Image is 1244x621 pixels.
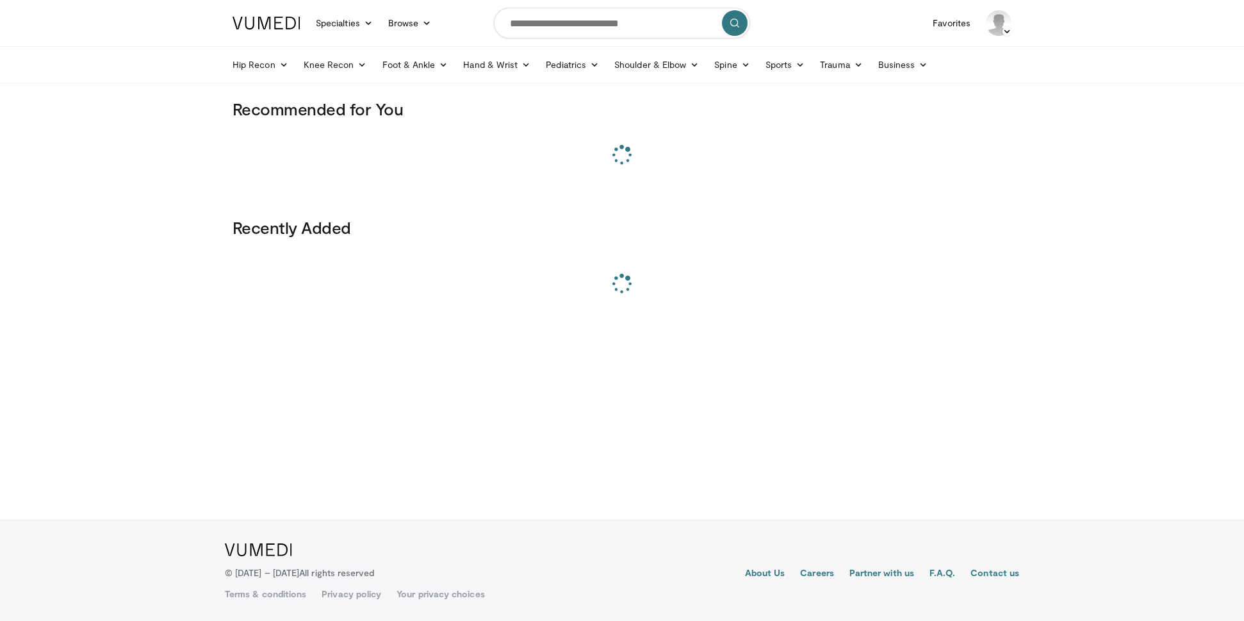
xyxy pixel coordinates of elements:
p: © [DATE] – [DATE] [225,567,375,579]
a: Careers [800,567,834,582]
a: Business [871,52,936,78]
input: Search topics, interventions [494,8,750,38]
a: About Us [745,567,785,582]
a: Terms & conditions [225,588,306,600]
a: Hip Recon [225,52,296,78]
a: Knee Recon [296,52,375,78]
a: Trauma [812,52,871,78]
a: Privacy policy [322,588,381,600]
a: Partner with us [849,567,914,582]
img: VuMedi Logo [225,543,292,556]
a: Foot & Ankle [375,52,456,78]
img: Avatar [986,10,1011,36]
a: F.A.Q. [929,567,955,582]
a: Favorites [925,10,978,36]
a: Browse [381,10,439,36]
a: Spine [707,52,757,78]
a: Specialties [308,10,381,36]
h3: Recently Added [233,217,1011,238]
a: Hand & Wrist [455,52,538,78]
a: Contact us [970,567,1019,582]
a: Your privacy choices [397,588,484,600]
a: Pediatrics [538,52,607,78]
a: Sports [758,52,813,78]
img: VuMedi Logo [233,17,300,29]
span: All rights reserved [299,567,374,578]
h3: Recommended for You [233,99,1011,119]
a: Shoulder & Elbow [607,52,707,78]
